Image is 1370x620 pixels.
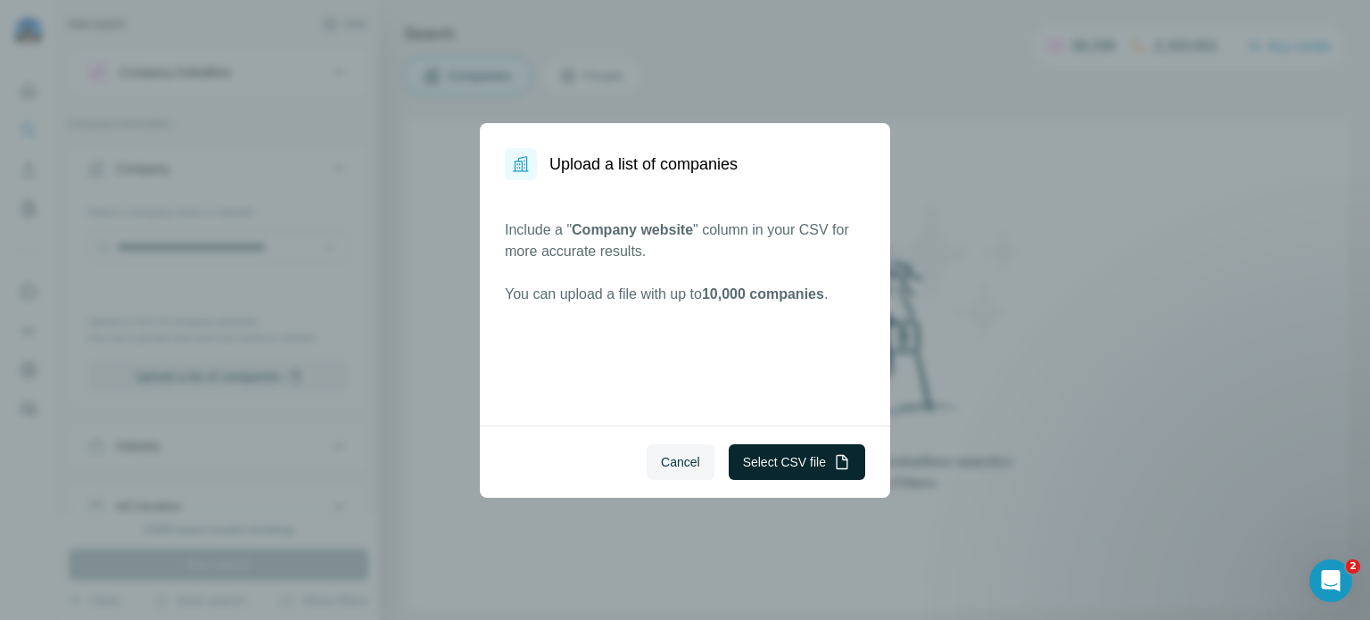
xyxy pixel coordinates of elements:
span: 10,000 companies [702,286,824,302]
span: Cancel [661,453,700,471]
p: You can upload a file with up to . [505,284,865,305]
button: Select CSV file [729,444,865,480]
h1: Upload a list of companies [549,152,738,177]
span: Company website [572,222,693,237]
span: 2 [1346,559,1360,574]
iframe: Intercom live chat [1309,559,1352,602]
button: Cancel [647,444,714,480]
p: Include a " " column in your CSV for more accurate results. [505,219,865,262]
